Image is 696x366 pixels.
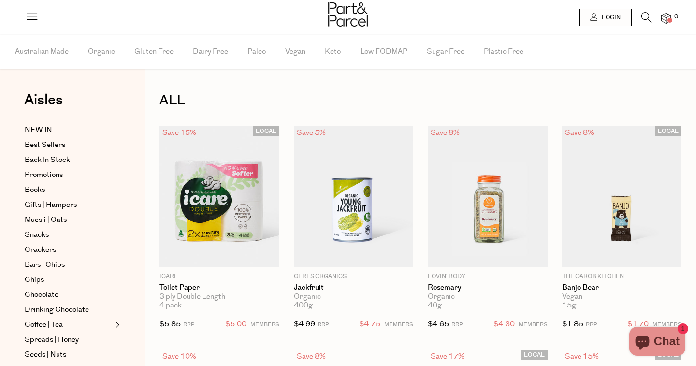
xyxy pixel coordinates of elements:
span: Promotions [25,169,63,181]
img: Toilet Paper [159,126,279,267]
span: Coffee | Tea [25,319,63,331]
a: Aisles [24,93,63,117]
span: Spreads | Honey [25,334,79,346]
a: Coffee | Tea [25,319,113,331]
span: Best Sellers [25,139,65,151]
a: Crackers [25,244,113,256]
div: Save 8% [562,126,597,139]
a: Snacks [25,229,113,241]
div: Organic [294,293,414,301]
span: $1.85 [562,319,583,329]
a: Bars | Chips [25,259,113,271]
a: Chips [25,274,113,286]
a: Rosemary [428,283,548,292]
img: Part&Parcel [328,2,368,27]
div: Save 5% [294,126,329,139]
span: NEW IN [25,124,52,136]
span: Back In Stock [25,154,70,166]
span: $5.85 [159,319,181,329]
span: LOCAL [521,350,548,360]
span: Gluten Free [134,35,174,69]
span: Keto [325,35,341,69]
p: Lovin' Body [428,272,548,281]
span: Crackers [25,244,56,256]
div: Save 8% [294,350,329,363]
a: 0 [661,13,671,23]
a: Gifts | Hampers [25,199,113,211]
small: MEMBERS [519,321,548,328]
span: $4.99 [294,319,315,329]
span: Muesli | Oats [25,214,67,226]
span: Books [25,184,45,196]
p: icare [159,272,279,281]
small: RRP [183,321,194,328]
small: MEMBERS [384,321,413,328]
small: RRP [318,321,329,328]
span: $1.70 [627,318,649,331]
img: Rosemary [428,126,548,267]
div: Organic [428,293,548,301]
a: Seeds | Nuts [25,349,113,361]
small: MEMBERS [652,321,681,328]
span: Login [599,14,621,22]
a: Chocolate [25,289,113,301]
a: Jackfruit [294,283,414,292]
div: Save 17% [428,350,467,363]
div: Save 15% [159,126,199,139]
span: Australian Made [15,35,69,69]
img: Banjo Bear [562,126,682,267]
span: Gifts | Hampers [25,199,77,211]
button: Expand/Collapse Coffee | Tea [113,319,120,331]
span: Vegan [285,35,305,69]
span: LOCAL [655,126,681,136]
span: 15g [562,301,576,310]
a: Login [579,9,632,26]
div: Save 8% [428,126,463,139]
span: Organic [88,35,115,69]
a: Toilet Paper [159,283,279,292]
span: Plastic Free [484,35,523,69]
a: Spreads | Honey [25,334,113,346]
div: Vegan [562,293,682,301]
span: Aisles [24,89,63,111]
span: $5.00 [225,318,246,331]
span: Chips [25,274,44,286]
span: Drinking Chocolate [25,304,89,316]
span: $4.75 [359,318,380,331]
span: Sugar Free [427,35,464,69]
span: Dairy Free [193,35,228,69]
span: Bars | Chips [25,259,65,271]
span: 0 [672,13,681,21]
a: Best Sellers [25,139,113,151]
span: Low FODMAP [360,35,407,69]
a: NEW IN [25,124,113,136]
span: LOCAL [253,126,279,136]
span: Seeds | Nuts [25,349,66,361]
span: Paleo [247,35,266,69]
h1: ALL [159,89,681,112]
span: $4.30 [493,318,515,331]
a: Muesli | Oats [25,214,113,226]
a: Books [25,184,113,196]
p: The Carob Kitchen [562,272,682,281]
span: $4.65 [428,319,449,329]
span: Chocolate [25,289,58,301]
small: RRP [586,321,597,328]
span: 4 pack [159,301,182,310]
img: Jackfruit [294,126,414,267]
a: Drinking Chocolate [25,304,113,316]
span: 40g [428,301,442,310]
p: Ceres Organics [294,272,414,281]
div: Save 10% [159,350,199,363]
a: Banjo Bear [562,283,682,292]
a: Back In Stock [25,154,113,166]
inbox-online-store-chat: Shopify online store chat [626,327,688,358]
small: MEMBERS [250,321,279,328]
a: Promotions [25,169,113,181]
span: 400g [294,301,313,310]
div: Save 15% [562,350,602,363]
div: 3 ply Double Length [159,293,279,301]
small: RRP [451,321,463,328]
span: Snacks [25,229,49,241]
